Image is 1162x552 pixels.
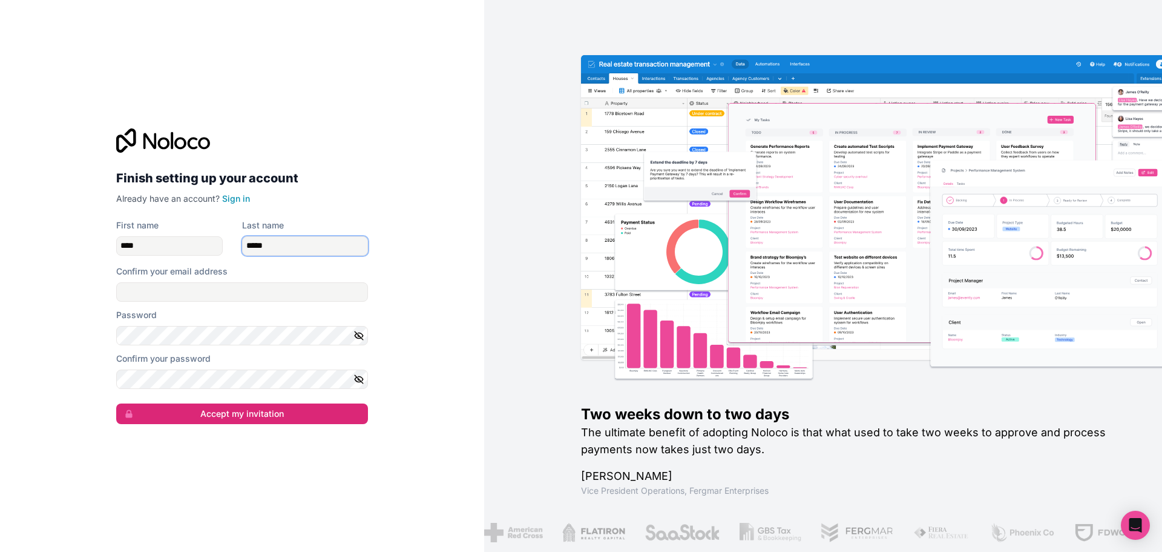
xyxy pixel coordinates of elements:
[116,193,220,204] span: Already have an account?
[116,326,368,345] input: Password
[581,405,1123,424] h1: Two weeks down to two days
[581,468,1123,485] h1: [PERSON_NAME]
[962,523,1027,542] img: /assets/phoenix-BREaitsQ.png
[116,309,157,321] label: Password
[116,236,223,256] input: given-name
[116,167,368,189] h2: Finish setting up your account
[116,282,368,302] input: Email address
[222,193,250,204] a: Sign in
[116,219,159,231] label: First name
[116,265,228,278] label: Confirm your email address
[534,523,597,542] img: /assets/flatiron-C8eUkumj.png
[885,523,942,542] img: /assets/fiera-fwj2N5v4.png
[616,523,692,542] img: /assets/saastock-C6Zbiodz.png
[242,236,368,256] input: family-name
[581,485,1123,497] h1: Vice President Operations , Fergmar Enterprises
[792,523,866,542] img: /assets/fergmar-CudnrXN5.png
[116,370,368,389] input: Confirm password
[116,353,211,365] label: Confirm your password
[581,424,1123,458] h2: The ultimate benefit of adopting Noloco is that what used to take two weeks to approve and proces...
[116,404,368,424] button: Accept my invitation
[242,219,284,231] label: Last name
[456,523,515,542] img: /assets/american-red-cross-BAupjrZR.png
[1046,523,1117,542] img: /assets/fdworks-Bi04fVtw.png
[1121,511,1150,540] div: Open Intercom Messenger
[712,523,773,542] img: /assets/gbstax-C-GtDUiK.png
